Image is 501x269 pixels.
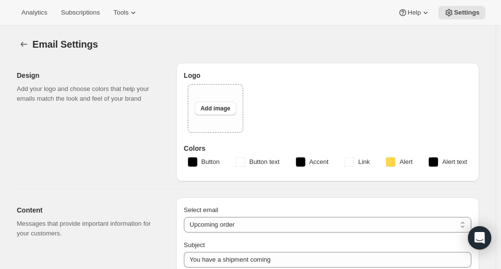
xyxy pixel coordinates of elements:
[200,105,230,112] span: Add image
[309,157,329,167] span: Accent
[33,39,98,50] span: Email Settings
[21,9,47,17] span: Analytics
[249,157,279,167] span: Button text
[380,154,418,170] button: Alert
[182,154,226,170] button: Button
[184,71,471,80] h3: Logo
[339,154,376,170] button: Link
[17,219,161,238] p: Messages that provide important information for your customers.
[230,154,285,170] button: Button text
[184,143,471,153] h3: Colors
[399,157,412,167] span: Alert
[55,6,106,19] button: Subscriptions
[423,154,473,170] button: Alert text
[16,6,53,19] button: Analytics
[61,9,100,17] span: Subscriptions
[408,9,421,17] span: Help
[184,206,218,214] span: Select email
[201,157,220,167] span: Button
[438,6,485,19] button: Settings
[17,84,161,104] p: Add your logo and choose colors that help your emails match the look and feel of your brand
[17,71,161,80] h2: Design
[113,9,128,17] span: Tools
[184,241,205,249] span: Subject
[290,154,335,170] button: Accent
[358,157,370,167] span: Link
[17,37,31,51] button: Settings
[442,157,467,167] span: Alert text
[392,6,436,19] button: Help
[107,6,144,19] button: Tools
[195,102,236,115] button: Add image
[468,226,491,250] div: Open Intercom Messenger
[17,205,161,215] h2: Content
[454,9,480,17] span: Settings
